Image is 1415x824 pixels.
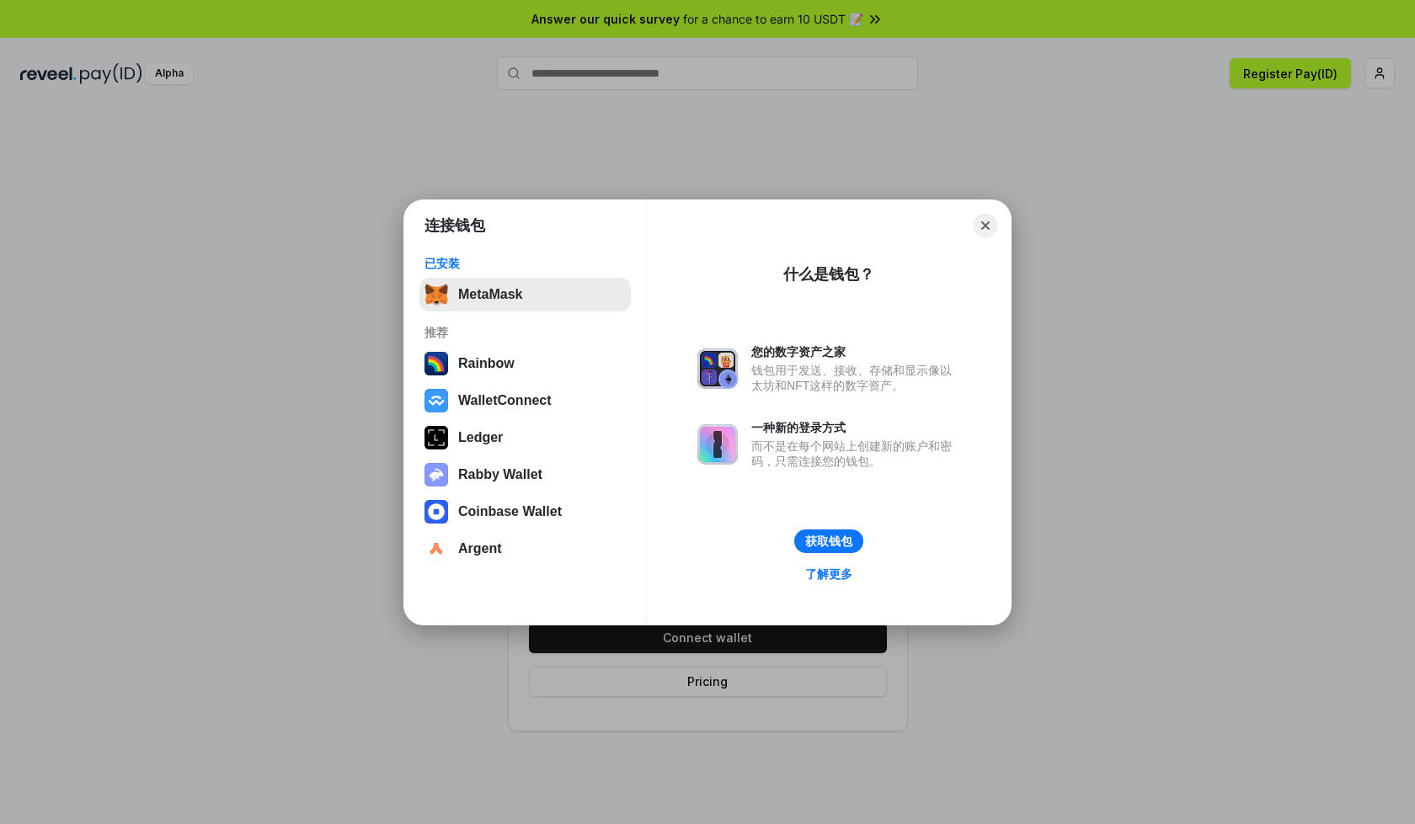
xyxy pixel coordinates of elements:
[424,500,448,524] img: svg+xml,%3Csvg%20width%3D%2228%22%20height%3D%2228%22%20viewBox%3D%220%200%2028%2028%22%20fill%3D...
[424,463,448,486] img: svg+xml,%3Csvg%20xmlns%3D%22http%3A%2F%2Fwww.w3.org%2F2000%2Fsvg%22%20fill%3D%22none%22%20viewBox...
[458,504,562,519] div: Coinbase Wallet
[751,363,960,393] div: 钱包用于发送、接收、存储和显示像以太坊和NFT这样的数字资产。
[458,430,503,445] div: Ledger
[419,495,631,529] button: Coinbase Wallet
[424,256,626,271] div: 已安装
[458,287,522,302] div: MetaMask
[458,467,542,482] div: Rabby Wallet
[419,421,631,455] button: Ledger
[783,264,874,284] div: 什么是钱包？
[458,356,515,371] div: Rainbow
[697,424,738,465] img: svg+xml,%3Csvg%20xmlns%3D%22http%3A%2F%2Fwww.w3.org%2F2000%2Fsvg%22%20fill%3D%22none%22%20viewBox...
[419,458,631,492] button: Rabby Wallet
[424,325,626,340] div: 推荐
[805,566,852,582] div: 了解更多
[424,537,448,561] img: svg+xml,%3Csvg%20width%3D%2228%22%20height%3D%2228%22%20viewBox%3D%220%200%2028%2028%22%20fill%3D...
[751,344,960,359] div: 您的数字资产之家
[419,384,631,417] button: WalletConnect
[419,278,631,311] button: MetaMask
[419,532,631,566] button: Argent
[974,214,997,237] button: Close
[424,283,448,306] img: svg+xml,%3Csvg%20fill%3D%22none%22%20height%3D%2233%22%20viewBox%3D%220%200%2035%2033%22%20width%...
[419,347,631,380] button: Rainbow
[751,439,960,469] div: 而不是在每个网站上创建新的账户和密码，只需连接您的钱包。
[458,541,502,556] div: Argent
[794,529,863,553] button: 获取钱包
[697,348,738,389] img: svg+xml,%3Csvg%20xmlns%3D%22http%3A%2F%2Fwww.w3.org%2F2000%2Fsvg%22%20fill%3D%22none%22%20viewBox...
[795,563,862,585] a: 了解更多
[424,389,448,412] img: svg+xml,%3Csvg%20width%3D%2228%22%20height%3D%2228%22%20viewBox%3D%220%200%2028%2028%22%20fill%3D...
[751,420,960,435] div: 一种新的登录方式
[458,393,552,408] div: WalletConnect
[424,426,448,449] img: svg+xml,%3Csvg%20xmlns%3D%22http%3A%2F%2Fwww.w3.org%2F2000%2Fsvg%22%20width%3D%2228%22%20height%3...
[424,215,485,236] h1: 连接钱包
[424,352,448,375] img: svg+xml,%3Csvg%20width%3D%22120%22%20height%3D%22120%22%20viewBox%3D%220%200%20120%20120%22%20fil...
[805,534,852,549] div: 获取钱包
